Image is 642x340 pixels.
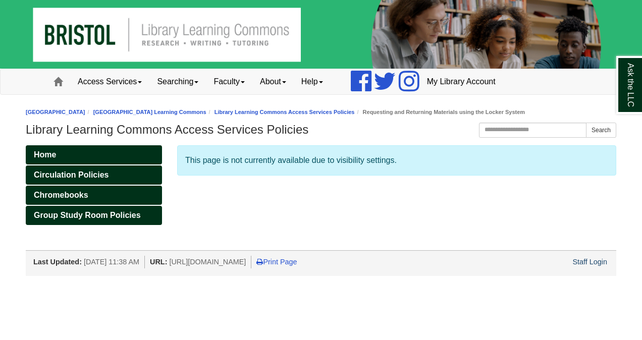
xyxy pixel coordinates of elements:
span: Chromebooks [34,191,88,199]
a: [GEOGRAPHIC_DATA] [26,109,85,115]
a: Circulation Policies [26,165,162,185]
a: Group Study Room Policies [26,206,162,225]
nav: breadcrumb [26,107,616,117]
a: Staff Login [572,258,607,266]
span: Group Study Room Policies [34,211,141,219]
h1: Library Learning Commons Access Services Policies [26,123,616,137]
a: [GEOGRAPHIC_DATA] Learning Commons [93,109,206,115]
a: Faculty [206,69,252,94]
li: Requesting and Returning Materials using the Locker System [354,107,525,117]
div: Guide Pages [26,145,162,225]
span: Home [34,150,56,159]
a: My Library Account [419,69,503,94]
a: Library Learning Commons Access Services Policies [215,109,355,115]
i: Print Page [256,258,263,265]
span: Circulation Policies [34,171,109,179]
a: Access Services [70,69,149,94]
a: Chromebooks [26,186,162,205]
a: Searching [149,69,206,94]
a: About [252,69,294,94]
span: [URL][DOMAIN_NAME] [169,258,246,266]
button: Search [586,123,616,138]
a: Help [294,69,331,94]
span: URL: [150,258,167,266]
a: Home [26,145,162,164]
span: [DATE] 11:38 AM [84,258,139,266]
div: This page is not currently available due to visibility settings. [177,145,616,176]
a: Print Page [256,258,297,266]
span: Last Updated: [33,258,82,266]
